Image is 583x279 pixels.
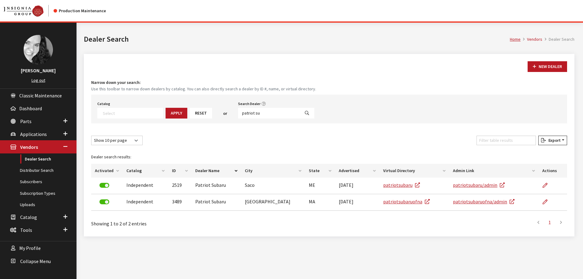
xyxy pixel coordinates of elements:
[20,258,51,264] span: Collapse Menu
[4,5,54,17] a: Insignia Group logo
[103,110,163,116] textarea: Search
[168,178,192,194] td: 2519
[32,77,45,83] a: Log out
[300,108,314,119] button: Search
[542,36,574,43] li: Dealer Search
[84,34,510,45] h1: Dealer Search
[383,198,430,205] a: patriotsubaruofna
[99,183,109,188] label: Deactivate Dealer
[305,194,335,211] td: MA
[383,182,420,188] a: patriotsubaru
[20,131,47,137] span: Applications
[539,164,567,178] th: Actions
[335,164,379,178] th: Advertised: activate to sort column ascending
[449,164,539,178] th: Admin Link: activate to sort column ascending
[305,164,335,178] th: State: activate to sort column ascending
[19,245,41,251] span: My Profile
[192,178,241,194] td: Patriot Subaru
[99,199,109,204] label: Deactivate Dealer
[123,178,168,194] td: Independent
[20,118,32,124] span: Parts
[238,108,300,119] input: Search
[54,8,106,14] div: Production Maintenance
[544,216,555,228] a: 1
[335,178,379,194] td: [DATE]
[241,164,305,178] th: City: activate to sort column ascending
[91,164,123,178] th: Activated: activate to sort column ascending
[241,178,305,194] td: Saco
[168,194,192,211] td: 3489
[542,178,553,193] a: Edit Dealer
[476,136,536,145] input: Filter table results
[20,227,32,233] span: Tools
[335,194,379,211] td: [DATE]
[521,36,542,43] li: Vendors
[542,194,553,209] a: Edit Dealer
[97,101,110,107] label: Catalog
[91,86,567,92] small: Use this toolbar to narrow down dealers by catalog. You can also directly search a dealer by ID #...
[24,35,53,64] img: Khrystal Dorton
[510,36,521,42] a: Home
[20,144,38,150] span: Vendors
[190,108,212,119] button: Reset
[20,214,37,220] span: Catalog
[123,194,168,211] td: Independent
[528,61,567,72] button: New Dealer
[453,182,505,188] a: patriotsubaru/admin
[97,108,163,119] span: Select
[91,150,567,164] caption: Dealer search results:
[238,101,260,107] label: Search Dealer
[546,138,561,143] span: Export
[6,67,70,74] h3: [PERSON_NAME]
[91,216,285,227] div: Showing 1 to 2 of 2 entries
[19,92,62,99] span: Classic Maintenance
[4,6,43,17] img: Catalog Maintenance
[538,136,567,145] button: Export
[223,110,227,117] span: or
[192,164,241,178] th: Dealer Name: activate to sort column descending
[91,79,567,86] h4: Narrow down your search:
[168,164,192,178] th: ID: activate to sort column ascending
[241,194,305,211] td: [GEOGRAPHIC_DATA]
[166,108,187,119] button: Apply
[123,164,168,178] th: Catalog: activate to sort column ascending
[379,164,450,178] th: Virtual Directory: activate to sort column ascending
[453,198,514,205] a: patriotsubaruofna/admin
[19,105,42,111] span: Dashboard
[305,178,335,194] td: ME
[192,194,241,211] td: Patriot Subaru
